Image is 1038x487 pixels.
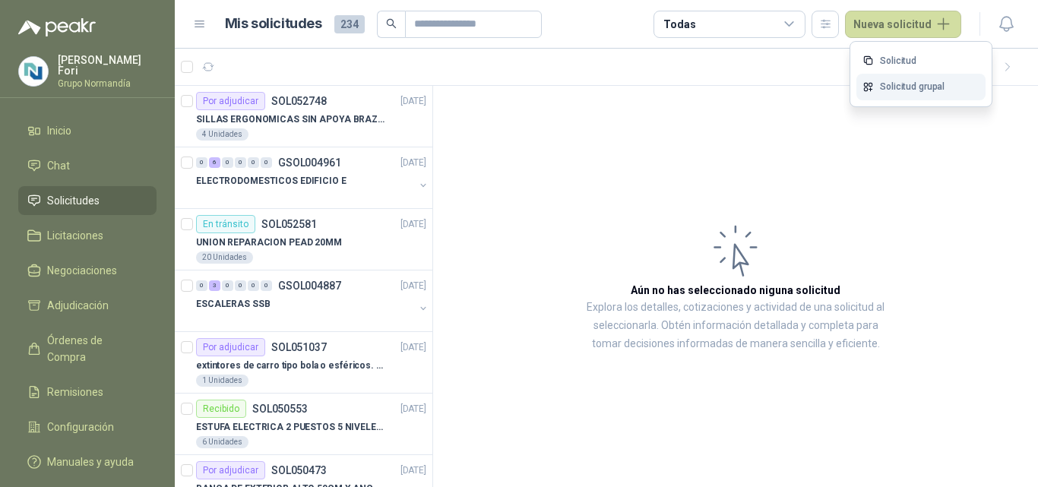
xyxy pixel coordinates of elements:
p: UNION REPARACION PEAD 20MM [196,236,342,250]
a: Configuración [18,413,157,441]
div: 0 [196,157,207,168]
div: 6 Unidades [196,436,248,448]
span: Negociaciones [47,262,117,279]
p: [DATE] [400,94,426,109]
a: Inicio [18,116,157,145]
a: Adjudicación [18,291,157,320]
div: Todas [663,16,695,33]
div: 0 [248,157,259,168]
a: RecibidoSOL050553[DATE] ESTUFA ELECTRICA 2 PUESTOS 5 NIVELES DE TEMPERATURA 2000 W6 Unidades [175,394,432,455]
a: Licitaciones [18,221,157,250]
img: Logo peakr [18,18,96,36]
p: ESTUFA ELECTRICA 2 PUESTOS 5 NIVELES DE TEMPERATURA 2000 W [196,420,385,435]
p: [DATE] [400,279,426,293]
p: GSOL004887 [278,280,341,291]
div: 0 [222,280,233,291]
div: 4 Unidades [196,128,248,141]
a: Manuales y ayuda [18,447,157,476]
div: En tránsito [196,215,255,233]
p: [DATE] [400,217,426,232]
img: Company Logo [19,57,48,86]
div: 0 [196,280,207,291]
p: Explora los detalles, cotizaciones y actividad de una solicitud al seleccionarla. Obtén informaci... [585,299,886,353]
p: SOL052581 [261,219,317,229]
p: ELECTRODOMESTICOS EDIFICIO E [196,174,347,188]
span: Licitaciones [47,227,103,244]
div: 0 [235,280,246,291]
a: Solicitud grupal [856,74,986,100]
a: En tránsitoSOL052581[DATE] UNION REPARACION PEAD 20MM20 Unidades [175,209,432,270]
button: Nueva solicitud [845,11,961,38]
div: Por adjudicar [196,461,265,479]
div: Por adjudicar [196,92,265,110]
p: SOL051037 [271,342,327,353]
div: Recibido [196,400,246,418]
div: 0 [248,280,259,291]
div: 6 [209,157,220,168]
span: Remisiones [47,384,103,400]
span: Configuración [47,419,114,435]
div: 3 [209,280,220,291]
div: 0 [261,157,272,168]
span: search [386,18,397,29]
a: Por adjudicarSOL051037[DATE] extintores de carro tipo bola o esféricos. Eficacia 21A - 113B1 Unid... [175,332,432,394]
a: Solicitud [856,48,986,74]
a: 0 3 0 0 0 0 GSOL004887[DATE] ESCALERAS SSB [196,277,429,325]
span: Chat [47,157,70,174]
p: SOL052748 [271,96,327,106]
span: 234 [334,15,365,33]
a: Órdenes de Compra [18,326,157,372]
a: 0 6 0 0 0 0 GSOL004961[DATE] ELECTRODOMESTICOS EDIFICIO E [196,153,429,202]
p: [DATE] [400,340,426,355]
p: extintores de carro tipo bola o esféricos. Eficacia 21A - 113B [196,359,385,373]
p: ESCALERAS SSB [196,297,270,311]
p: SOL050553 [252,403,308,414]
a: Negociaciones [18,256,157,285]
div: 0 [235,157,246,168]
h1: Mis solicitudes [225,13,322,35]
p: SILLAS ERGONOMICAS SIN APOYA BRAZOS [196,112,385,127]
div: 0 [261,280,272,291]
p: [DATE] [400,463,426,478]
p: SOL050473 [271,465,327,476]
p: [DATE] [400,402,426,416]
p: GSOL004961 [278,157,341,168]
span: Inicio [47,122,71,139]
span: Adjudicación [47,297,109,314]
p: [PERSON_NAME] Fori [58,55,157,76]
div: Por adjudicar [196,338,265,356]
span: Solicitudes [47,192,100,209]
a: Por adjudicarSOL052748[DATE] SILLAS ERGONOMICAS SIN APOYA BRAZOS4 Unidades [175,86,432,147]
a: Chat [18,151,157,180]
p: [DATE] [400,156,426,170]
p: Grupo Normandía [58,79,157,88]
h3: Aún no has seleccionado niguna solicitud [631,282,840,299]
a: Remisiones [18,378,157,406]
a: Solicitudes [18,186,157,215]
div: 0 [222,157,233,168]
div: 20 Unidades [196,251,253,264]
span: Órdenes de Compra [47,332,142,365]
span: Manuales y ayuda [47,454,134,470]
div: 1 Unidades [196,375,248,387]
